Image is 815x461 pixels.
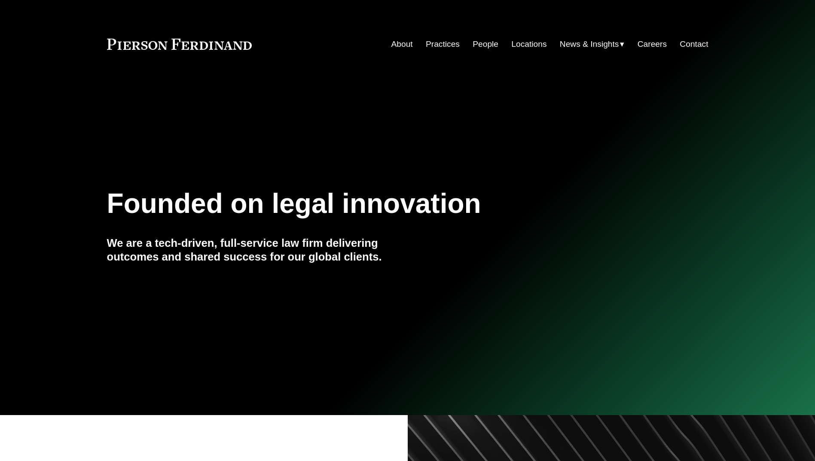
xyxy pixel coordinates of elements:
span: News & Insights [560,37,619,52]
a: Practices [426,36,460,52]
a: folder dropdown [560,36,625,52]
a: Careers [638,36,667,52]
a: People [473,36,498,52]
a: About [391,36,413,52]
a: Locations [511,36,546,52]
h1: Founded on legal innovation [107,188,608,219]
a: Contact [680,36,708,52]
h4: We are a tech-driven, full-service law firm delivering outcomes and shared success for our global... [107,236,408,264]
